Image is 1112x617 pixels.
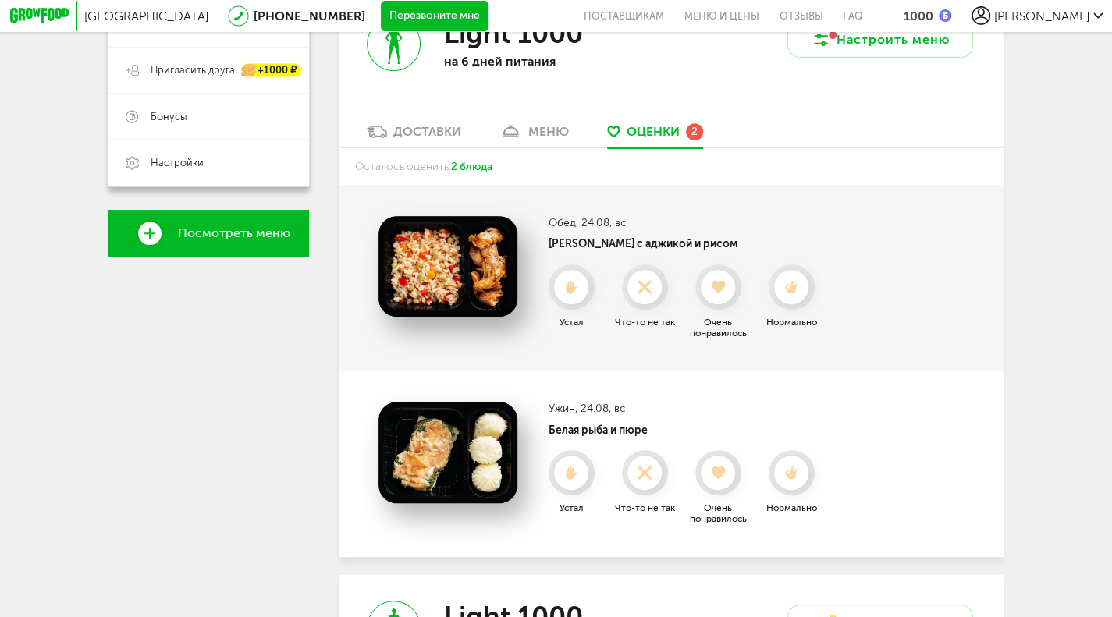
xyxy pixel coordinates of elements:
[108,140,309,186] a: Настройки
[787,21,973,59] button: Настроить меню
[757,317,826,328] div: Нормально
[576,216,627,229] span: , 24.08, вс
[684,502,753,524] div: Очень понравилось
[757,502,826,513] div: Нормально
[537,317,606,328] div: Устал
[108,210,309,256] a: Посмотреть меню
[684,317,753,339] div: Очень понравилось
[151,63,235,77] span: Пригласить друга
[549,402,826,415] h3: Ужин
[939,9,951,22] img: bonus_b.cdccf46.png
[994,9,1089,23] span: [PERSON_NAME]
[492,123,577,148] a: меню
[359,123,468,148] a: Доставки
[549,216,826,229] h3: Обед
[537,502,606,513] div: Устал
[84,9,208,23] span: [GEOGRAPHIC_DATA]
[600,123,711,148] a: Оценки 2
[444,54,645,69] p: на 6 дней питания
[444,17,583,50] h3: Light 1000
[108,48,309,94] a: Пригласить друга +1000 ₽
[627,124,680,139] span: Оценки
[108,94,309,140] a: Бонусы
[339,148,1004,185] div: Осталось оценить:
[549,424,826,437] h4: Белая рыба и пюре
[393,124,461,139] div: Доставки
[610,317,680,328] div: Что-то не так
[178,226,290,240] span: Посмотреть меню
[904,9,933,23] div: 1000
[254,9,365,23] a: [PHONE_NUMBER]
[242,64,301,77] div: +1000 ₽
[378,402,517,503] img: Белая рыба и пюре
[575,402,626,415] span: , 24.08, вс
[686,123,703,140] div: 2
[610,502,680,513] div: Что-то не так
[151,156,204,170] span: Настройки
[451,160,492,173] span: 2 блюда
[381,1,489,32] button: Перезвоните мне
[549,237,826,250] h4: [PERSON_NAME] с аджикой и рисом
[528,124,569,139] div: меню
[378,216,517,317] img: Курица с аджикой и рисом
[151,110,187,124] span: Бонусы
